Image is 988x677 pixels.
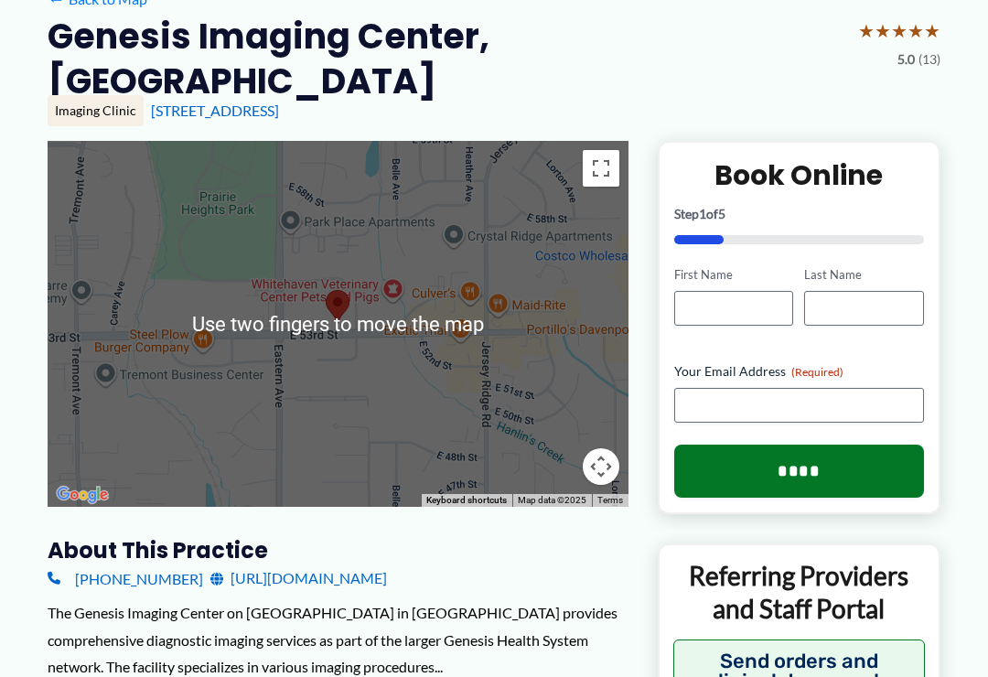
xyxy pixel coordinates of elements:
span: 1 [699,206,706,221]
a: [STREET_ADDRESS] [151,102,279,119]
a: Open this area in Google Maps (opens a new window) [52,483,113,507]
div: Imaging Clinic [48,95,144,126]
p: Step of [674,208,924,220]
span: 5.0 [897,48,915,71]
button: Toggle fullscreen view [583,150,619,187]
span: 5 [718,206,725,221]
label: First Name [674,266,794,284]
span: ★ [875,14,891,48]
p: Referring Providers and Staff Portal [673,559,925,626]
span: (13) [918,48,940,71]
span: ★ [924,14,940,48]
a: [PHONE_NUMBER] [48,564,203,592]
button: Map camera controls [583,448,619,485]
label: Last Name [804,266,924,284]
h3: About this practice [48,536,628,564]
a: Terms (opens in new tab) [597,495,623,505]
h2: Book Online [674,157,924,193]
button: Keyboard shortcuts [426,494,507,507]
span: ★ [858,14,875,48]
span: ★ [907,14,924,48]
span: (Required) [791,365,843,379]
span: Map data ©2025 [518,495,586,505]
span: ★ [891,14,907,48]
img: Google [52,483,113,507]
h2: Genesis Imaging Center, [GEOGRAPHIC_DATA] [48,14,843,104]
a: [URL][DOMAIN_NAME] [210,564,387,592]
label: Your Email Address [674,362,924,381]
